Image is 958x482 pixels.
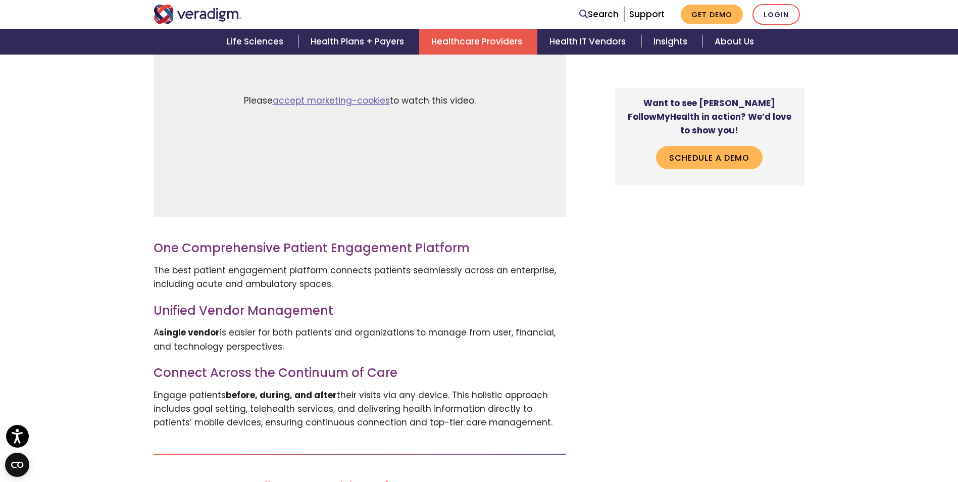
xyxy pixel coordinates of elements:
[764,409,946,470] iframe: Drift Chat Widget
[154,326,566,353] p: A is easier for both patients and organizations to manage from user, financial, and technology pe...
[702,29,766,55] a: About Us
[5,453,29,477] button: Open CMP widget
[154,366,566,380] h3: Connect Across the Continuum of Care
[154,264,566,291] p: The best patient engagement platform connects patients seamlessly across an enterprise, including...
[273,94,390,107] a: accept marketing-cookies
[154,304,566,318] h3: Unified Vendor Management
[641,29,702,55] a: Insights
[628,97,791,136] strong: Want to see [PERSON_NAME] FollowMyHealth in action? We’d love to show you!
[154,5,242,24] img: Veradigm logo
[656,146,763,169] a: Schedule a Demo
[537,29,641,55] a: Health IT Vendors
[298,29,419,55] a: Health Plans + Payers
[419,29,537,55] a: Healthcare Providers
[154,389,566,430] p: Engage patients their visits via any device. This holistic approach includes goal setting, telehe...
[226,389,337,401] strong: before, during, and after
[629,8,665,20] a: Support
[154,241,566,256] h3: One Comprehensive Patient Engagement Platform
[752,4,800,25] a: Login
[579,8,619,21] a: Search
[159,326,220,339] strong: single vendor
[244,94,476,108] span: Please to watch this video.
[215,29,298,55] a: Life Sciences
[681,5,743,24] a: Get Demo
